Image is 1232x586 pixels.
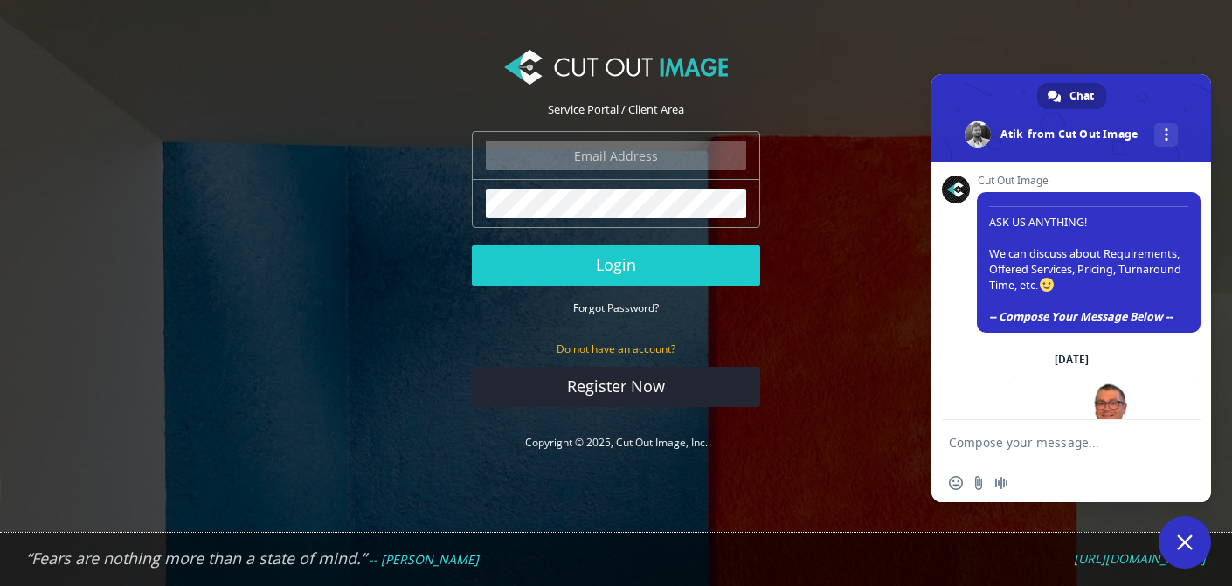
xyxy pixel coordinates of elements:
em: “Fears are nothing more than a state of mind.” [26,548,366,569]
a: Register Now [472,367,760,407]
div: More channels [1154,123,1178,147]
div: Close chat [1159,516,1211,569]
a: Forgot Password? [573,300,659,315]
img: Cut Out Image [504,50,728,85]
textarea: Compose your message... [949,435,1155,451]
span: Cut Out Image [977,175,1201,187]
button: Login [472,245,760,286]
a: [URL][DOMAIN_NAME] [1074,551,1206,567]
small: Forgot Password? [573,300,659,315]
span: ASK US ANYTHING! We can discuss about Requirements, Offered Services, Pricing, Turnaround Time, etc. [989,199,1188,324]
span: Insert an emoji [949,476,963,490]
span: -- Compose Your Message Below -- [989,309,1173,324]
span: Chat [1069,83,1094,109]
div: [DATE] [1055,355,1089,365]
div: Chat [1037,83,1106,109]
span: Send a file [972,476,986,490]
em: -- [PERSON_NAME] [369,551,479,568]
a: Copyright © 2025, Cut Out Image, Inc. [525,435,708,450]
span: Service Portal / Client Area [548,101,684,117]
input: Email Address [486,141,746,170]
span: Audio message [994,476,1008,490]
small: Do not have an account? [557,341,675,356]
em: [URL][DOMAIN_NAME] [1074,550,1206,567]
